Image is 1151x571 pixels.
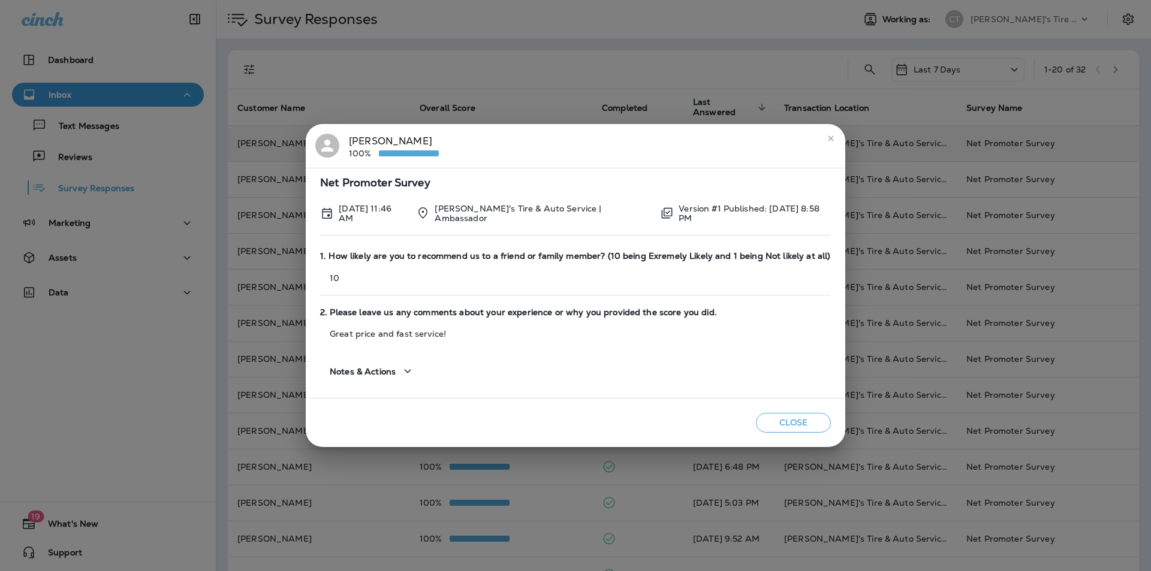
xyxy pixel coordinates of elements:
p: 10 [320,273,831,283]
p: Great price and fast service! [320,329,831,339]
p: Version #1 Published: [DATE] 8:58 PM [679,204,831,223]
button: close [821,129,840,148]
p: [PERSON_NAME]'s Tire & Auto Service | Ambassador [435,204,650,223]
p: 100% [349,149,379,158]
span: 1. How likely are you to recommend us to a friend or family member? (10 being Exremely Likely and... [320,251,831,261]
div: [PERSON_NAME] [349,134,439,159]
span: 2. Please leave us any comments about your experience or why you provided the score you did. [320,307,831,318]
span: Net Promoter Survey [320,178,831,188]
button: Notes & Actions [320,354,424,388]
button: Close [756,413,831,433]
p: Aug 15, 2025 11:46 AM [339,204,406,223]
span: Notes & Actions [330,367,396,377]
